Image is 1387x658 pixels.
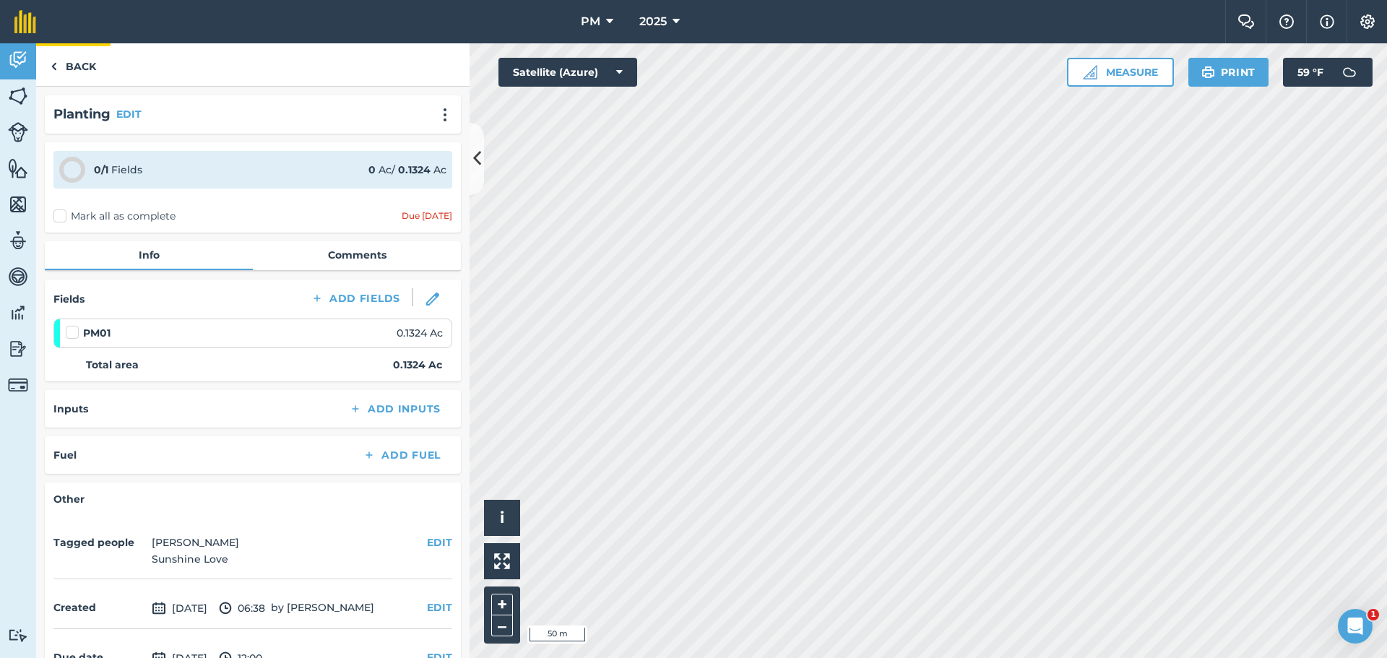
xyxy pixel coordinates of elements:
[1188,58,1269,87] button: Print
[219,599,232,617] img: svg+xml;base64,PD94bWwgdmVyc2lvbj0iMS4wIiBlbmNvZGluZz0idXRmLTgiPz4KPCEtLSBHZW5lcmF0b3I6IEFkb2JlIE...
[94,163,108,176] strong: 0 / 1
[639,13,667,30] span: 2025
[299,288,412,308] button: Add Fields
[36,43,111,86] a: Back
[53,599,146,615] h4: Created
[53,447,77,463] h4: Fuel
[393,357,442,373] strong: 0.1324 Ac
[491,594,513,615] button: +
[94,162,142,178] div: Fields
[1083,65,1097,79] img: Ruler icon
[498,58,637,87] button: Satellite (Azure)
[491,615,513,636] button: –
[53,401,88,417] h4: Inputs
[1320,13,1334,30] img: svg+xml;base64,PHN2ZyB4bWxucz0iaHR0cDovL3d3dy53My5vcmcvMjAwMC9zdmciIHdpZHRoPSIxNyIgaGVpZ2h0PSIxNy...
[8,375,28,395] img: svg+xml;base64,PD94bWwgdmVyc2lvbj0iMS4wIiBlbmNvZGluZz0idXRmLTgiPz4KPCEtLSBHZW5lcmF0b3I6IEFkb2JlIE...
[8,122,28,142] img: svg+xml;base64,PD94bWwgdmVyc2lvbj0iMS4wIiBlbmNvZGluZz0idXRmLTgiPz4KPCEtLSBHZW5lcmF0b3I6IEFkb2JlIE...
[8,302,28,324] img: svg+xml;base64,PD94bWwgdmVyc2lvbj0iMS4wIiBlbmNvZGluZz0idXRmLTgiPz4KPCEtLSBHZW5lcmF0b3I6IEFkb2JlIE...
[427,534,452,550] button: EDIT
[1359,14,1376,29] img: A cog icon
[368,162,446,178] div: Ac / Ac
[368,163,376,176] strong: 0
[8,157,28,179] img: svg+xml;base64,PHN2ZyB4bWxucz0iaHR0cDovL3d3dy53My5vcmcvMjAwMC9zdmciIHdpZHRoPSI1NiIgaGVpZ2h0PSI2MC...
[83,325,111,341] strong: PM01
[14,10,36,33] img: fieldmargin Logo
[337,399,452,419] button: Add Inputs
[8,49,28,71] img: svg+xml;base64,PD94bWwgdmVyc2lvbj0iMS4wIiBlbmNvZGluZz0idXRmLTgiPz4KPCEtLSBHZW5lcmF0b3I6IEFkb2JlIE...
[494,553,510,569] img: Four arrows, one pointing top left, one top right, one bottom right and the last bottom left
[152,599,207,617] span: [DATE]
[402,210,452,222] div: Due [DATE]
[152,551,239,567] li: Sunshine Love
[1237,14,1255,29] img: Two speech bubbles overlapping with the left bubble in the forefront
[1067,58,1174,87] button: Measure
[86,357,139,373] strong: Total area
[53,534,146,550] h4: Tagged people
[1335,58,1364,87] img: svg+xml;base64,PD94bWwgdmVyc2lvbj0iMS4wIiBlbmNvZGluZz0idXRmLTgiPz4KPCEtLSBHZW5lcmF0b3I6IEFkb2JlIE...
[219,599,265,617] span: 06:38
[8,85,28,107] img: svg+xml;base64,PHN2ZyB4bWxucz0iaHR0cDovL3d3dy53My5vcmcvMjAwMC9zdmciIHdpZHRoPSI1NiIgaGVpZ2h0PSI2MC...
[1201,64,1215,81] img: svg+xml;base64,PHN2ZyB4bWxucz0iaHR0cDovL3d3dy53My5vcmcvMjAwMC9zdmciIHdpZHRoPSIxOSIgaGVpZ2h0PSIyNC...
[1278,14,1295,29] img: A question mark icon
[53,291,85,307] h4: Fields
[8,266,28,287] img: svg+xml;base64,PD94bWwgdmVyc2lvbj0iMS4wIiBlbmNvZGluZz0idXRmLTgiPz4KPCEtLSBHZW5lcmF0b3I6IEFkb2JlIE...
[152,599,166,617] img: svg+xml;base64,PD94bWwgdmVyc2lvbj0iMS4wIiBlbmNvZGluZz0idXRmLTgiPz4KPCEtLSBHZW5lcmF0b3I6IEFkb2JlIE...
[426,293,439,306] img: svg+xml;base64,PHN2ZyB3aWR0aD0iMTgiIGhlaWdodD0iMTgiIHZpZXdCb3g9IjAgMCAxOCAxOCIgZmlsbD0ibm9uZSIgeG...
[53,588,452,629] div: by [PERSON_NAME]
[53,104,111,125] h2: Planting
[51,58,57,75] img: svg+xml;base64,PHN2ZyB4bWxucz0iaHR0cDovL3d3dy53My5vcmcvMjAwMC9zdmciIHdpZHRoPSI5IiBoZWlnaHQ9IjI0Ii...
[53,491,452,507] h4: Other
[8,338,28,360] img: svg+xml;base64,PD94bWwgdmVyc2lvbj0iMS4wIiBlbmNvZGluZz0idXRmLTgiPz4KPCEtLSBHZW5lcmF0b3I6IEFkb2JlIE...
[351,445,452,465] button: Add Fuel
[8,230,28,251] img: svg+xml;base64,PD94bWwgdmVyc2lvbj0iMS4wIiBlbmNvZGluZz0idXRmLTgiPz4KPCEtLSBHZW5lcmF0b3I6IEFkb2JlIE...
[1367,609,1379,620] span: 1
[253,241,461,269] a: Comments
[8,628,28,642] img: svg+xml;base64,PD94bWwgdmVyc2lvbj0iMS4wIiBlbmNvZGluZz0idXRmLTgiPz4KPCEtLSBHZW5lcmF0b3I6IEFkb2JlIE...
[53,209,176,224] label: Mark all as complete
[398,163,431,176] strong: 0.1324
[397,325,443,341] span: 0.1324 Ac
[500,508,504,527] span: i
[45,241,253,269] a: Info
[581,13,600,30] span: PM
[1283,58,1373,87] button: 59 °F
[1297,58,1323,87] span: 59 ° F
[8,194,28,215] img: svg+xml;base64,PHN2ZyB4bWxucz0iaHR0cDovL3d3dy53My5vcmcvMjAwMC9zdmciIHdpZHRoPSI1NiIgaGVpZ2h0PSI2MC...
[116,106,142,122] button: EDIT
[152,534,239,550] li: [PERSON_NAME]
[484,500,520,536] button: i
[1338,609,1373,644] iframe: Intercom live chat
[427,599,452,615] button: EDIT
[436,108,454,122] img: svg+xml;base64,PHN2ZyB4bWxucz0iaHR0cDovL3d3dy53My5vcmcvMjAwMC9zdmciIHdpZHRoPSIyMCIgaGVpZ2h0PSIyNC...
